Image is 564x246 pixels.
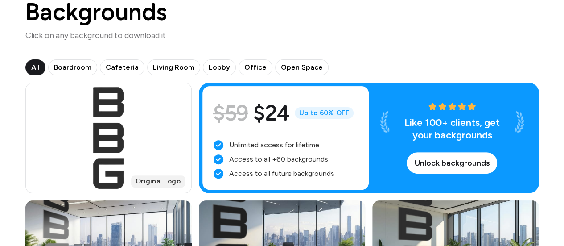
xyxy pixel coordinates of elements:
[25,59,45,75] button: All
[106,62,139,73] span: Cafeteria
[213,97,248,129] span: $59
[153,62,194,73] span: Living Room
[31,62,40,73] span: All
[244,62,267,73] span: Office
[100,59,144,75] button: Cafeteria
[25,29,167,42] p: Click on any background to download it
[209,62,230,73] span: Lobby
[275,59,329,75] button: Open Space
[203,59,236,75] button: Lobby
[213,168,358,179] li: Access to all future backgrounds
[239,59,272,75] button: Office
[515,111,524,133] img: Laurel White
[147,59,200,75] button: Living Room
[414,157,490,169] span: Unlock backgrounds
[295,107,354,119] span: Up to 60% OFF
[54,62,91,73] span: Boardroom
[213,140,358,150] li: Unlimited access for lifetime
[213,154,358,165] li: Access to all +60 backgrounds
[380,111,389,133] img: Laurel White
[48,59,97,75] button: Boardroom
[253,97,289,129] span: $24
[89,83,128,193] img: Project logo
[396,117,508,142] p: Like 100+ clients, get your backgrounds
[131,175,185,188] span: Original Logo
[281,62,323,73] span: Open Space
[407,152,497,174] button: Unlock backgrounds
